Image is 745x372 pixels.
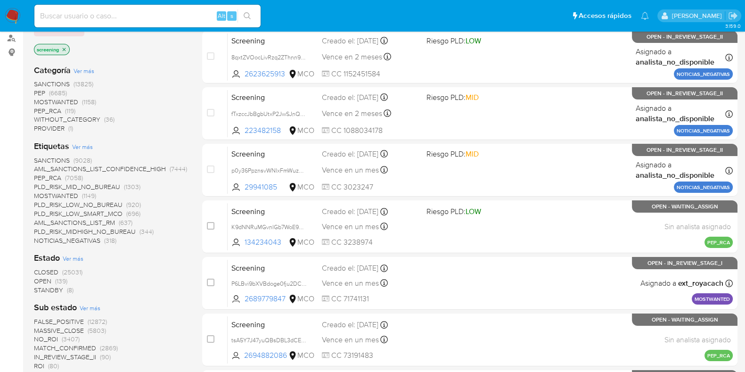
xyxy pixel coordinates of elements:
span: s [230,11,233,20]
p: felipe.cayon@mercadolibre.com [671,11,725,20]
span: Accesos rápidos [579,11,631,21]
span: 3.159.0 [725,22,740,30]
button: search-icon [237,9,257,23]
input: Buscar usuario o caso... [34,10,261,22]
span: Alt [218,11,225,20]
a: Notificaciones [641,12,649,20]
a: Salir [728,11,738,21]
